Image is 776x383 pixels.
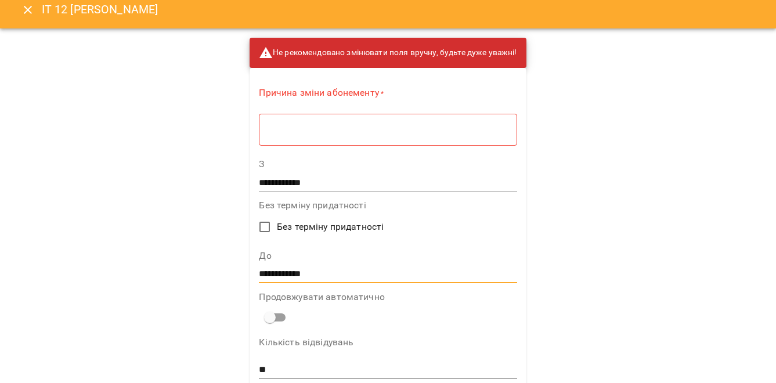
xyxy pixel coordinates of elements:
[259,201,517,210] label: Без терміну придатності
[259,46,517,60] span: Не рекомендовано змінювати поля вручну, будьте дуже уважні!
[259,86,517,100] label: Причина зміни абонементу
[259,160,517,169] label: З
[42,1,158,19] h6: IT 12 [PERSON_NAME]
[259,251,517,261] label: До
[277,220,384,234] span: Без терміну придатності
[259,338,517,347] label: Кількість відвідувань
[259,292,517,302] label: Продовжувати автоматично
